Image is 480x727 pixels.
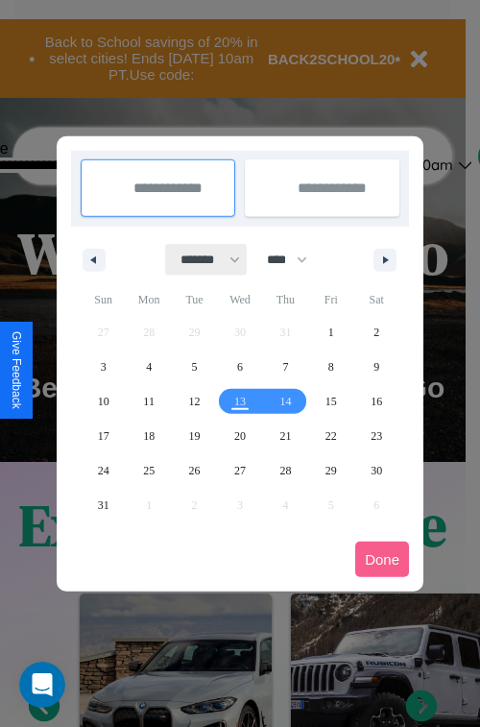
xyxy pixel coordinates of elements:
[98,488,109,522] span: 31
[371,384,382,419] span: 16
[126,284,171,315] span: Mon
[81,419,126,453] button: 17
[98,384,109,419] span: 10
[325,453,337,488] span: 29
[217,453,262,488] button: 27
[81,488,126,522] button: 31
[143,453,155,488] span: 25
[282,350,288,384] span: 7
[373,350,379,384] span: 9
[371,419,382,453] span: 23
[263,284,308,315] span: Thu
[126,350,171,384] button: 4
[279,453,291,488] span: 28
[354,419,399,453] button: 23
[328,315,334,350] span: 1
[263,453,308,488] button: 28
[263,384,308,419] button: 14
[328,350,334,384] span: 8
[172,453,217,488] button: 26
[308,284,353,315] span: Fri
[217,419,262,453] button: 20
[263,419,308,453] button: 21
[354,315,399,350] button: 2
[172,284,217,315] span: Tue
[234,384,246,419] span: 13
[126,419,171,453] button: 18
[126,384,171,419] button: 11
[263,350,308,384] button: 7
[325,419,337,453] span: 22
[126,453,171,488] button: 25
[98,453,109,488] span: 24
[172,384,217,419] button: 12
[189,419,201,453] span: 19
[189,453,201,488] span: 26
[81,350,126,384] button: 3
[354,350,399,384] button: 9
[325,384,337,419] span: 15
[371,453,382,488] span: 30
[308,453,353,488] button: 29
[308,419,353,453] button: 22
[143,384,155,419] span: 11
[217,284,262,315] span: Wed
[101,350,107,384] span: 3
[234,419,246,453] span: 20
[81,384,126,419] button: 10
[355,542,409,577] button: Done
[373,315,379,350] span: 2
[19,662,65,708] iframe: Intercom live chat
[308,384,353,419] button: 15
[189,384,201,419] span: 12
[10,331,23,409] div: Give Feedback
[143,419,155,453] span: 18
[192,350,198,384] span: 5
[234,453,246,488] span: 27
[308,315,353,350] button: 1
[354,284,399,315] span: Sat
[279,419,291,453] span: 21
[217,384,262,419] button: 13
[217,350,262,384] button: 6
[98,419,109,453] span: 17
[354,384,399,419] button: 16
[237,350,243,384] span: 6
[146,350,152,384] span: 4
[279,384,291,419] span: 14
[308,350,353,384] button: 8
[81,453,126,488] button: 24
[172,350,217,384] button: 5
[81,284,126,315] span: Sun
[354,453,399,488] button: 30
[172,419,217,453] button: 19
